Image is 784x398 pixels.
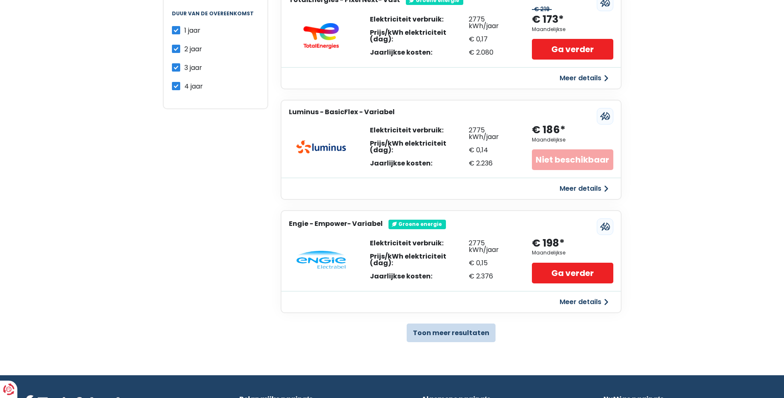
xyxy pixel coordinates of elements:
div: € 2.236 [469,160,516,167]
div: Maandelijkse [532,26,565,32]
div: 2775 kWh/jaar [469,240,516,253]
span: 3 jaar [184,63,202,72]
div: € 2.376 [469,273,516,280]
div: Elektriciteit verbruik: [370,127,469,134]
div: € 0,17 [469,36,516,43]
div: € 219 [532,6,552,13]
div: € 0,15 [469,260,516,266]
div: Elektriciteit verbruik: [370,240,469,247]
span: 1 jaar [184,26,200,35]
legend: Duur van de overeenkomst [172,11,259,25]
h3: Engie - Empower- Variabel [289,220,383,228]
button: Toon meer resultaten [407,324,496,342]
div: Jaarlijkse kosten: [370,49,469,56]
div: € 173* [532,13,564,26]
div: Jaarlijkse kosten: [370,273,469,280]
img: Engie [296,251,346,269]
div: Groene energie [388,220,446,229]
span: 4 jaar [184,82,203,91]
div: € 0,14 [469,147,516,153]
div: Prijs/kWh elektriciteit (dag): [370,253,469,266]
div: Maandelijkse [532,137,565,143]
div: Elektriciteit verbruik: [370,16,469,23]
div: Prijs/kWh elektriciteit (dag): [370,140,469,153]
div: Prijs/kWh elektriciteit (dag): [370,29,469,43]
div: Niet beschikbaar [532,149,613,170]
img: TotalEnergies [296,23,346,49]
div: Maandelijkse [532,250,565,256]
div: € 198* [532,237,565,250]
div: Jaarlijkse kosten: [370,160,469,167]
a: Ga verder [532,39,613,60]
div: 2775 kWh/jaar [469,16,516,29]
div: € 186* [532,123,565,137]
button: Meer details [555,71,613,86]
img: Luminus [296,140,346,153]
button: Meer details [555,181,613,196]
span: 2 jaar [184,44,202,54]
a: Ga verder [532,263,613,283]
div: 2775 kWh/jaar [469,127,516,140]
div: € 2.080 [469,49,516,56]
h3: Luminus - BasicFlex - Variabel [289,108,395,116]
button: Meer details [555,295,613,309]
